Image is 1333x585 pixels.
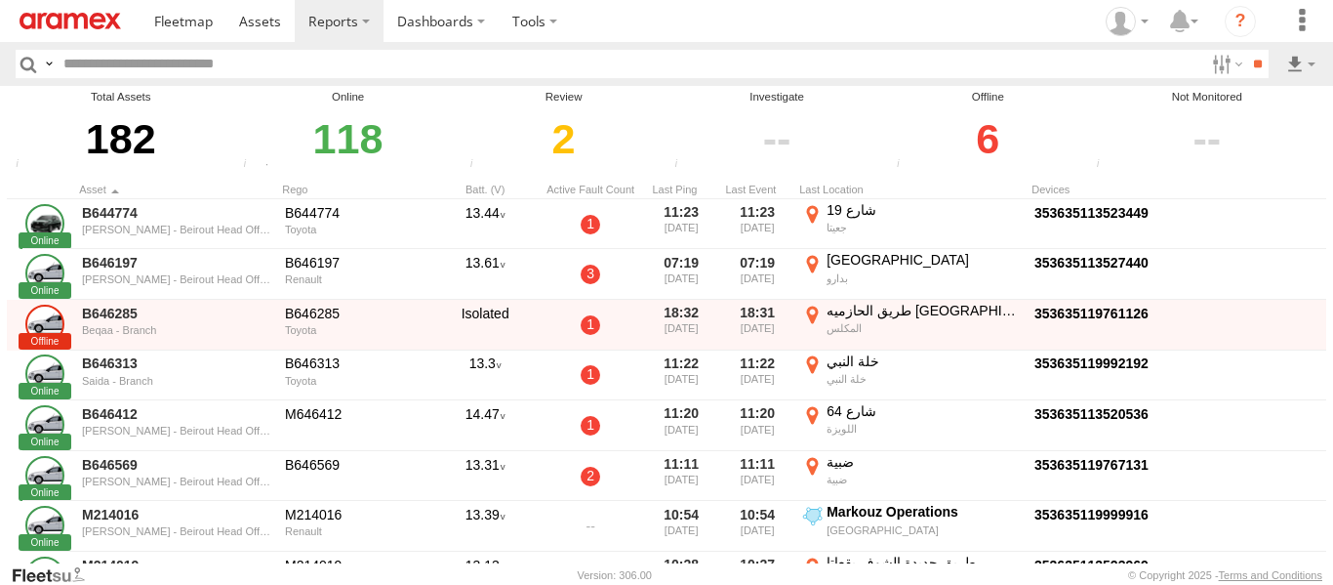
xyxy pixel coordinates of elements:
div: 11:20 [DATE] [647,402,715,449]
div: Assets that have not communicated at least once with the server in the last 6hrs [465,158,494,173]
a: 2 [581,467,600,486]
div: 18:32 [DATE] [647,302,715,349]
div: Assets that have not communicated at least once with the server in the last 48hrs [891,158,920,173]
div: 11:11 [DATE] [647,453,715,500]
label: Click to View Event Location [799,251,1024,298]
a: Click to View Asset Details [25,355,64,394]
div: B646197 [285,254,425,272]
div: خلة النبي [827,353,1021,370]
div: جعيتا [827,221,1021,234]
a: Click to View Asset Details [25,456,64,495]
div: © Copyright 2025 - [1128,569,1322,581]
div: B644774 [285,204,425,222]
div: بدارو [827,272,1021,285]
div: [PERSON_NAME] - Beirout Head Office [82,273,271,285]
a: M214016 [82,506,271,523]
div: Number of assets that have communicated at least once in the last 6hrs [237,158,266,173]
a: Terms and Conditions [1219,569,1322,581]
div: 11:23 [DATE] [723,201,791,248]
div: Toyota [285,224,425,235]
div: شارع 19 [827,201,1021,219]
a: Click to View Device Details [1034,255,1149,271]
div: Review [465,89,664,105]
label: Click to View Event Location [799,453,1024,500]
a: M214019 [82,557,271,574]
div: Click to filter by Offline [891,105,1085,173]
div: Online [237,89,459,105]
div: B646313 [285,355,425,372]
div: طريق الحازميه [GEOGRAPHIC_DATA] [827,302,1021,319]
a: B646285 [82,305,271,322]
a: Click to View Device Details [1034,355,1149,371]
label: Click to View Event Location [799,302,1024,349]
div: 18:31 [DATE] [723,302,791,349]
div: اللويزة [827,422,1021,436]
div: Beqaa - Branch [82,324,271,336]
div: 11:22 [DATE] [647,353,715,399]
div: Devices [1031,183,1227,196]
div: 13.61 [436,251,534,298]
label: Click to View Event Location [799,201,1024,248]
div: Renault [285,273,425,285]
div: Click to Sort [282,183,428,196]
label: Search Query [41,50,57,78]
div: 11:11 [DATE] [723,453,791,500]
div: Click to filter by Online [237,105,459,173]
div: 10:54 [DATE] [723,503,791,550]
div: M214016 [285,506,425,523]
a: 1 [581,215,600,234]
div: Version: 306.00 [578,569,652,581]
div: Click to Sort [723,183,791,196]
a: 1 [581,416,600,436]
div: شارع 64 [827,402,1021,420]
a: Click to View Asset Details [25,254,64,293]
a: B646313 [82,355,271,372]
div: [PERSON_NAME] - Beirout Head Office [82,224,271,235]
div: Markouz Operations [827,503,1021,521]
div: B646569 [285,456,425,474]
div: 11:23 [DATE] [647,201,715,248]
a: 1 [581,365,600,385]
div: Total number of Enabled and Paused Assets [10,158,39,173]
a: B646569 [82,456,271,474]
div: The health of these assets types is not monitored. [1091,158,1120,173]
i: ? [1225,6,1256,37]
div: المكلس [827,321,1021,335]
a: Click to View Device Details [1034,457,1149,473]
div: M646412 [285,405,425,423]
div: 11:20 [DATE] [723,402,791,449]
div: [PERSON_NAME] - Beirout Head Office [82,425,271,437]
div: [GEOGRAPHIC_DATA] [827,251,1021,269]
div: B646285 [285,305,425,322]
a: Visit our Website [11,565,101,585]
a: Click to View Device Details [1034,558,1149,573]
div: Assets that have not communicated with the server in the last 24hrs [668,158,698,173]
div: Last Location [799,183,1024,196]
label: Click to View Event Location [799,353,1024,399]
div: خلة النبي [827,372,1021,386]
div: 10:54 [DATE] [647,503,715,550]
label: Click to View Event Location [799,503,1024,550]
a: 3 [581,265,600,284]
div: ضبية [827,473,1021,486]
div: Toyota [285,324,425,336]
div: 13.39 [436,503,534,550]
a: Click to View Asset Details [25,204,64,243]
a: Click to View Asset Details [25,305,64,344]
a: Click to View Asset Details [25,405,64,444]
div: Saida - Branch [82,375,271,387]
div: Click to Sort [647,183,715,196]
div: Toyota [285,375,425,387]
div: 07:19 [DATE] [723,251,791,298]
div: Click to filter by Not Monitored [1091,105,1323,173]
div: 07:19 [DATE] [647,251,715,298]
div: ضبية [827,453,1021,471]
a: Click to View Device Details [1034,406,1149,422]
a: 1 [581,315,600,335]
div: Active Fault Count [542,183,639,196]
div: Click to Sort [79,183,274,196]
a: Click to View Device Details [1034,507,1149,522]
div: Investigate [668,89,885,105]
div: Mazen Siblini [1099,7,1155,36]
a: B646412 [82,405,271,423]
